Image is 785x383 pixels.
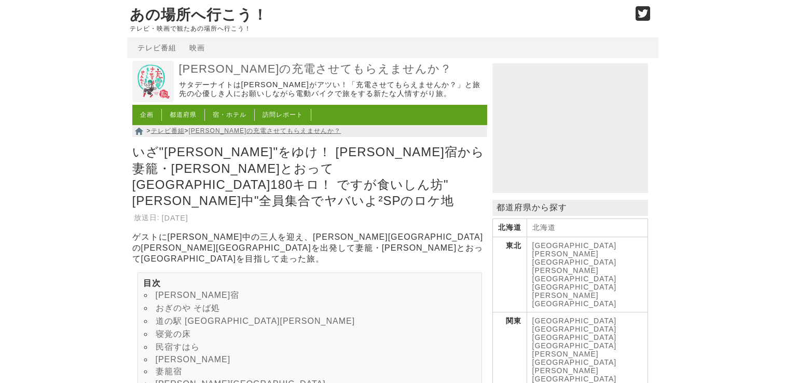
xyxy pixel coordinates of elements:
th: 東北 [492,237,527,312]
a: [PERSON_NAME]の充電させてもらえませんか？ [179,62,485,77]
p: ゲストに[PERSON_NAME]中の三人を迎え、[PERSON_NAME][GEOGRAPHIC_DATA]の[PERSON_NAME][GEOGRAPHIC_DATA]を出発して妻籠・[PE... [132,232,487,265]
a: テレビ番組 [151,127,185,134]
a: [PERSON_NAME][GEOGRAPHIC_DATA] [532,266,617,283]
a: テレビ番組 [137,44,176,52]
a: [GEOGRAPHIC_DATA] [532,241,617,250]
a: [GEOGRAPHIC_DATA] [532,341,617,350]
a: 北海道 [532,223,556,231]
a: [PERSON_NAME][GEOGRAPHIC_DATA] [532,291,617,308]
a: 訪問レポート [263,111,303,118]
a: 宿・ホテル [213,111,246,118]
a: [PERSON_NAME]の充電させてもらえませんか？ [189,127,341,134]
a: 寝覚の床 [156,330,191,338]
p: 都道府県から探す [492,200,648,216]
a: [PERSON_NAME][GEOGRAPHIC_DATA] [532,350,617,366]
p: テレビ・映画で観たあの場所へ行こう！ [130,25,625,32]
nav: > > [132,125,487,137]
a: おぎのや そば処 [156,304,220,312]
a: [GEOGRAPHIC_DATA] [532,333,617,341]
p: サタデーナイトは[PERSON_NAME]がアツい！「充電させてもらえませんか？」と旅先の心優しき人にお願いしながら電動バイクで旅をする新たな人情すがり旅。 [179,80,485,99]
a: 妻籠宿 [156,367,182,376]
th: 放送日: [133,212,160,223]
a: [PERSON_NAME][GEOGRAPHIC_DATA] [532,250,617,266]
a: 映画 [189,44,205,52]
a: Twitter (@go_thesights) [636,12,651,21]
a: [GEOGRAPHIC_DATA] [532,375,617,383]
a: あの場所へ行こう！ [130,7,268,23]
a: [GEOGRAPHIC_DATA] [532,325,617,333]
h1: いざ"[PERSON_NAME]"をゆけ！ [PERSON_NAME]宿から妻籠・[PERSON_NAME]とおって[GEOGRAPHIC_DATA]180キロ！ ですが食いしん坊"[PERSO... [132,141,487,211]
img: 出川哲朗の充電させてもらえませんか？ [132,61,174,102]
a: 都道府県 [170,111,197,118]
td: [DATE] [161,212,189,223]
a: [PERSON_NAME]宿 [156,291,240,299]
a: 民宿すはら [156,343,200,351]
th: 北海道 [492,219,527,237]
a: [GEOGRAPHIC_DATA] [532,283,617,291]
a: [PERSON_NAME] [156,355,231,364]
iframe: Advertisement [492,63,648,193]
a: [GEOGRAPHIC_DATA] [532,317,617,325]
a: 企画 [140,111,154,118]
a: 道の駅 [GEOGRAPHIC_DATA][PERSON_NAME] [156,317,355,325]
a: 出川哲朗の充電させてもらえませんか？ [132,95,174,104]
a: [PERSON_NAME] [532,366,599,375]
